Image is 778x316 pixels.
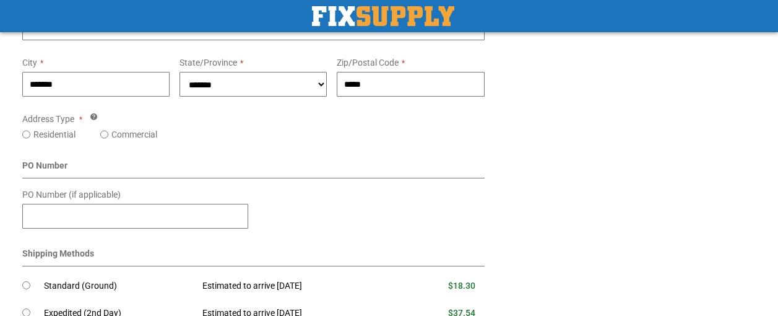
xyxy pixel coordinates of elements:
[22,58,37,68] span: City
[111,128,157,141] label: Commercial
[22,159,485,178] div: PO Number
[44,273,193,300] td: Standard (Ground)
[179,58,237,68] span: State/Province
[22,114,74,124] span: Address Type
[22,247,485,266] div: Shipping Methods
[337,58,399,68] span: Zip/Postal Code
[312,6,454,26] a: store logo
[33,128,76,141] label: Residential
[22,190,121,200] span: PO Number (if applicable)
[312,6,454,26] img: Fix Industrial Supply
[448,281,475,291] span: $18.30
[193,273,397,300] td: Estimated to arrive [DATE]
